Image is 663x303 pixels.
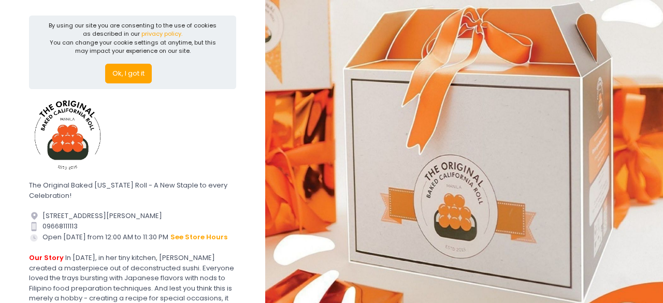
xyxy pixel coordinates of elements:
[29,221,236,232] div: 09668111113
[170,232,228,243] button: see store hours
[47,21,219,55] div: By using our site you are consenting to the use of cookies as described in our You can change you...
[29,96,107,174] img: The Original Baked California Roll
[29,211,236,221] div: [STREET_ADDRESS][PERSON_NAME]
[29,232,236,243] div: Open [DATE] from 12:00 AM to 11:30 PM
[141,30,182,38] a: privacy policy.
[29,253,64,263] b: Our Story
[29,180,236,200] div: The Original Baked [US_STATE] Roll - A New Staple to every Celebration!
[105,64,152,83] button: Ok, I got it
